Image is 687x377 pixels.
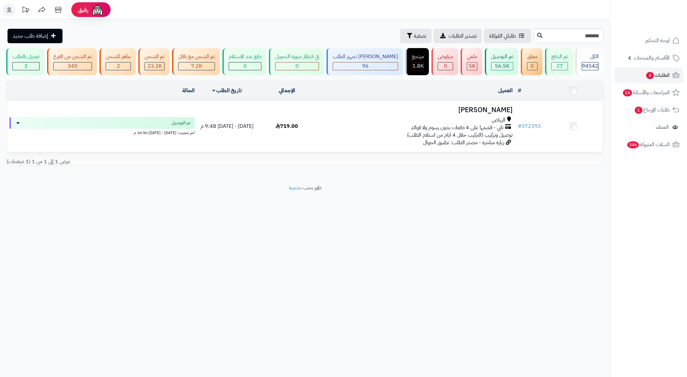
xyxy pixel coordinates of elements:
[614,85,683,100] a: المراجعات والأسئلة14
[438,53,453,60] div: مرفوض
[614,67,683,83] a: الطلبات4
[635,107,643,114] span: 1
[191,62,202,70] span: 7.2K
[53,53,92,60] div: تم الشحن من الفرع
[551,53,568,60] div: تم الدفع
[201,122,254,130] span: [DATE] - [DATE] 9:48 م
[626,140,670,149] span: السلات المتروكة
[643,16,681,30] img: logo-2.png
[413,62,424,70] span: 1.8K
[518,87,521,94] a: #
[489,32,516,40] span: طلباتي المُوكلة
[634,53,670,62] span: الأقسام والمنتجات
[423,139,504,146] span: زيارة مباشرة - مصدر الطلب: تطبيق الجوال
[518,122,541,130] a: #372392
[404,48,430,75] a: مرتجع 1.8K
[411,124,503,131] span: تابي - قسّمها على 4 دفعات بدون رسوم ولا فوائد
[145,53,165,60] div: تم الشحن
[430,48,459,75] a: مرفوض 0
[5,48,46,75] a: تعديل بالطلب 1
[433,29,482,43] a: تصدير الطلبات
[622,88,670,97] span: المراجعات والأسئلة
[614,137,683,152] a: السلات المتروكة346
[171,48,221,75] a: تم الشحن مع ناقل 7.2K
[46,48,98,75] a: تم الشحن من الفرع 340
[91,3,104,16] img: ai-face.png
[531,62,534,70] span: 0
[117,62,120,70] span: 2
[68,62,78,70] span: 340
[634,105,670,114] span: طلبات الإرجاع
[459,48,484,75] a: ملغي 5K
[148,62,162,70] span: 23.2K
[333,53,398,60] div: [PERSON_NAME] تجهيز الطلب
[275,53,319,60] div: في انتظار صورة التحويل
[407,131,513,139] span: توصيل وتركيب (التركيب خلال 4 ايام من استلام الطلب)
[400,29,432,43] button: تصفية
[17,3,34,18] a: تحديثات المنصة
[614,119,683,135] a: العملاء
[212,87,242,94] a: تاريخ الطلب
[556,62,563,70] span: 27
[646,72,654,79] span: 4
[2,158,305,165] div: عرض 1 إلى 1 من 1 (1 صفحات)
[491,53,513,60] div: تم التوصيل
[484,29,531,43] a: طلباتي المُوكلة
[469,62,475,70] span: 5K
[491,62,513,70] div: 56524
[552,62,568,70] div: 27
[574,48,605,75] a: الكل94542
[645,71,670,80] span: الطلبات
[656,123,669,132] span: العملاء
[8,29,62,43] a: إضافة طلب جديد
[12,53,40,60] div: تعديل بالطلب
[289,184,301,192] a: متجرة
[78,6,88,14] span: رفيق
[229,62,261,70] div: 0
[498,87,513,94] a: العميل
[484,48,520,75] a: تم التوصيل 56.5K
[362,62,369,70] span: 96
[438,62,453,70] div: 0
[412,53,424,60] div: مرتجع
[518,122,521,130] span: #
[614,102,683,118] a: طلبات الإرجاع1
[645,36,670,45] span: لوحة التحكم
[9,129,195,136] div: اخر تحديث: [DATE] - [DATE] 10:50 م
[295,62,299,70] span: 0
[275,62,319,70] div: 0
[221,48,268,75] a: دفع عند الاستلام 0
[492,116,505,124] span: الرياض
[268,48,325,75] a: في انتظار صورة التحويل 0
[582,53,599,60] div: الكل
[544,48,574,75] a: تم الدفع 27
[325,48,404,75] a: [PERSON_NAME] تجهيز الطلب 96
[520,48,544,75] a: معلق 0
[527,53,537,60] div: معلق
[412,62,424,70] div: 1807
[627,141,639,148] span: 346
[54,62,92,70] div: 340
[333,62,398,70] div: 96
[229,53,261,60] div: دفع عند الاستلام
[106,62,131,70] div: 2
[106,53,131,60] div: جاهز للشحن
[495,62,509,70] span: 56.5K
[414,32,426,40] span: تصفية
[182,87,195,94] a: الحالة
[13,62,39,70] div: 1
[13,32,48,40] span: إضافة طلب جديد
[444,62,447,70] span: 0
[25,62,28,70] span: 1
[582,62,598,70] span: 94542
[179,62,215,70] div: 7223
[137,48,171,75] a: تم الشحن 23.2K
[449,32,477,40] span: تصدير الطلبات
[145,62,164,70] div: 23196
[527,62,537,70] div: 0
[275,122,298,130] span: 719.00
[467,53,477,60] div: ملغي
[467,62,477,70] div: 4964
[178,53,215,60] div: تم الشحن مع ناقل
[614,33,683,48] a: لوحة التحكم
